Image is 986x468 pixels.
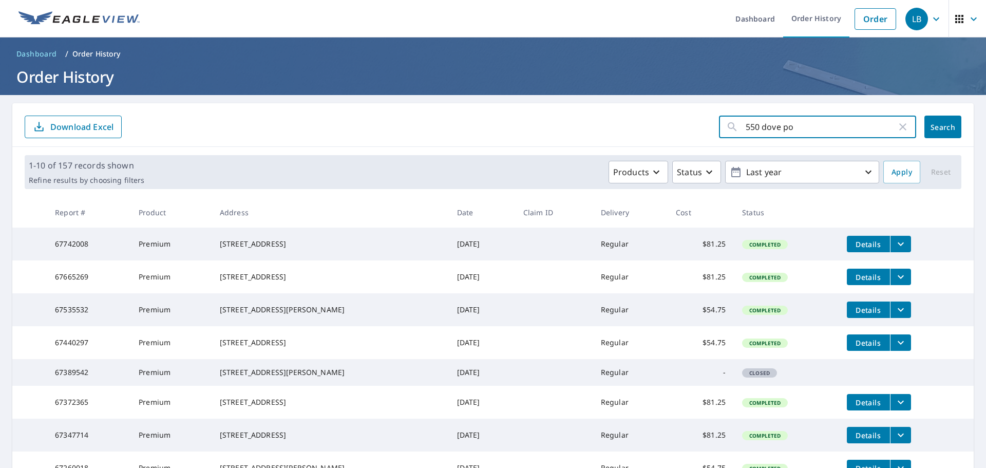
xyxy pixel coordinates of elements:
div: [STREET_ADDRESS][PERSON_NAME] [220,305,441,315]
td: $54.75 [668,293,734,326]
td: Premium [130,326,212,359]
button: filesDropdownBtn-67535532 [890,302,911,318]
td: Premium [130,359,212,386]
td: [DATE] [449,326,515,359]
img: EV Logo [18,11,140,27]
button: Status [672,161,721,183]
div: LB [905,8,928,30]
button: detailsBtn-67742008 [847,236,890,252]
td: $81.25 [668,419,734,452]
th: Report # [47,197,130,228]
p: Products [613,166,649,178]
button: Search [924,116,961,138]
button: detailsBtn-67372365 [847,394,890,410]
td: $81.25 [668,260,734,293]
span: Details [853,430,884,440]
div: [STREET_ADDRESS] [220,397,441,407]
button: filesDropdownBtn-67347714 [890,427,911,443]
td: Regular [593,386,668,419]
span: Completed [743,432,787,439]
td: Premium [130,260,212,293]
span: Completed [743,274,787,281]
button: detailsBtn-67440297 [847,334,890,351]
td: Regular [593,359,668,386]
p: Last year [742,163,862,181]
td: 67372365 [47,386,130,419]
span: Completed [743,307,787,314]
td: Premium [130,419,212,452]
td: 67742008 [47,228,130,260]
td: Regular [593,419,668,452]
button: detailsBtn-67665269 [847,269,890,285]
span: Apply [892,166,912,179]
p: Refine results by choosing filters [29,176,144,185]
th: Address [212,197,449,228]
span: Search [933,122,953,132]
span: Closed [743,369,776,377]
td: 67389542 [47,359,130,386]
th: Status [734,197,839,228]
p: Status [677,166,702,178]
a: Dashboard [12,46,61,62]
div: [STREET_ADDRESS][PERSON_NAME] [220,367,441,378]
button: filesDropdownBtn-67665269 [890,269,911,285]
input: Address, Report #, Claim ID, etc. [746,113,897,141]
span: Completed [743,399,787,406]
div: [STREET_ADDRESS] [220,272,441,282]
button: Products [609,161,668,183]
th: Date [449,197,515,228]
span: Details [853,272,884,282]
nav: breadcrumb [12,46,974,62]
td: 67535532 [47,293,130,326]
div: [STREET_ADDRESS] [220,338,441,348]
p: Order History [72,49,121,59]
button: Last year [725,161,879,183]
span: Details [853,398,884,407]
td: $81.25 [668,228,734,260]
h1: Order History [12,66,974,87]
th: Cost [668,197,734,228]
p: 1-10 of 157 records shown [29,159,144,172]
button: filesDropdownBtn-67372365 [890,394,911,410]
td: [DATE] [449,228,515,260]
a: Order [855,8,896,30]
td: 67440297 [47,326,130,359]
td: 67665269 [47,260,130,293]
span: Details [853,239,884,249]
td: [DATE] [449,260,515,293]
button: Download Excel [25,116,122,138]
td: Regular [593,228,668,260]
button: detailsBtn-67347714 [847,427,890,443]
th: Delivery [593,197,668,228]
td: Regular [593,293,668,326]
span: Dashboard [16,49,57,59]
div: [STREET_ADDRESS] [220,430,441,440]
li: / [65,48,68,60]
button: filesDropdownBtn-67742008 [890,236,911,252]
td: Premium [130,293,212,326]
button: detailsBtn-67535532 [847,302,890,318]
span: Completed [743,241,787,248]
th: Claim ID [515,197,593,228]
td: Premium [130,228,212,260]
td: 67347714 [47,419,130,452]
div: [STREET_ADDRESS] [220,239,441,249]
td: Regular [593,326,668,359]
button: Apply [883,161,920,183]
p: Download Excel [50,121,113,133]
button: filesDropdownBtn-67440297 [890,334,911,351]
span: Details [853,338,884,348]
td: $54.75 [668,326,734,359]
td: [DATE] [449,293,515,326]
td: [DATE] [449,386,515,419]
td: Premium [130,386,212,419]
th: Product [130,197,212,228]
td: [DATE] [449,359,515,386]
td: [DATE] [449,419,515,452]
span: Details [853,305,884,315]
td: - [668,359,734,386]
td: $81.25 [668,386,734,419]
td: Regular [593,260,668,293]
span: Completed [743,340,787,347]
